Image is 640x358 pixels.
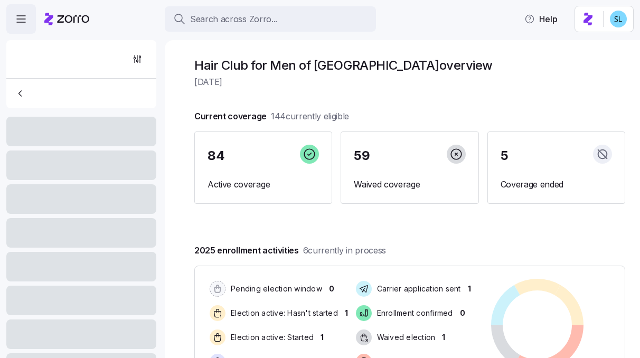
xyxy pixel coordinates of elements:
span: [DATE] [194,76,625,89]
span: Coverage ended [501,178,612,191]
span: Waived coverage [354,178,465,191]
button: Search across Zorro... [165,6,376,32]
button: Help [516,8,566,30]
span: 144 currently eligible [271,110,349,123]
span: Help [524,13,558,25]
span: 1 [442,332,445,343]
span: 84 [208,149,224,162]
span: Election active: Hasn't started [228,308,338,318]
span: 59 [354,149,370,162]
span: 6 currently in process [303,244,386,257]
span: 0 [460,308,465,318]
span: Waived election [374,332,436,343]
span: 5 [501,149,509,162]
span: Search across Zorro... [190,13,277,26]
img: 7c620d928e46699fcfb78cede4daf1d1 [610,11,627,27]
h1: Hair Club for Men of [GEOGRAPHIC_DATA] overview [194,57,625,73]
span: Current coverage [194,110,349,123]
span: Enrollment confirmed [374,308,453,318]
span: 2025 enrollment activities [194,244,386,257]
span: Pending election window [228,284,322,294]
span: Active coverage [208,178,319,191]
span: Election active: Started [228,332,314,343]
span: Carrier application sent [374,284,461,294]
span: 1 [468,284,471,294]
span: 1 [321,332,324,343]
span: 0 [329,284,334,294]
